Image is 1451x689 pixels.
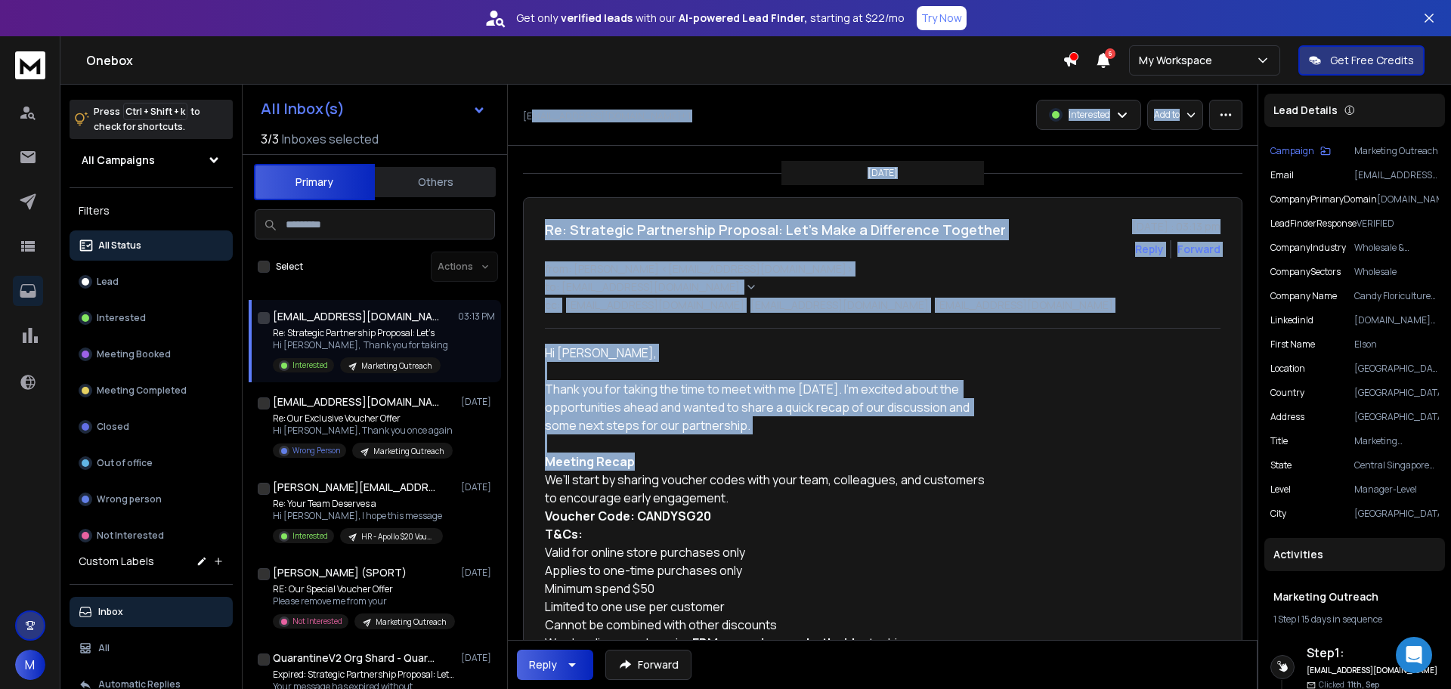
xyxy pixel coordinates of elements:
p: Wholesale & Distribution [1354,242,1439,254]
p: Campaign [1270,145,1314,157]
button: Lead [70,267,233,297]
p: [DATE] [461,396,495,408]
h1: Marketing Outreach [1273,589,1436,604]
p: city [1270,508,1286,520]
p: [DOMAIN_NAME] [1377,193,1439,205]
p: Lead [97,276,119,288]
button: Out of office [70,448,233,478]
div: Activities [1264,538,1445,571]
p: Company Name [1270,290,1337,302]
p: [GEOGRAPHIC_DATA] [1354,387,1439,399]
p: [EMAIL_ADDRESS][DOMAIN_NAME] + 1 [523,110,691,122]
p: [DOMAIN_NAME][URL] [1354,314,1439,326]
p: Marketing Outreach [1354,145,1439,157]
button: Forward [605,650,691,680]
p: Please remove me from your [273,595,454,607]
p: Email [1270,169,1294,181]
div: We’ll start by sharing voucher codes with your team, colleagues, and customers to encourage early... [545,471,986,507]
p: address [1270,411,1304,423]
p: [GEOGRAPHIC_DATA] [1354,411,1439,423]
p: companyIndustry [1270,242,1346,254]
button: Campaign [1270,145,1331,157]
p: companySectors [1270,266,1341,278]
p: [GEOGRAPHIC_DATA] [1354,508,1439,520]
p: leadFinderResponse [1270,218,1357,230]
div: Forward [1177,242,1221,257]
div: Hi [PERSON_NAME], [545,344,986,380]
p: My Workspace [1139,53,1218,68]
span: Ctrl + Shift + k [123,103,187,120]
p: country [1270,387,1304,399]
p: Re: Your Team Deserves a [273,498,443,510]
button: Closed [70,412,233,442]
p: Elson [1354,338,1439,351]
p: Re: Strategic Partnership Proposal: Let’s [273,327,448,339]
h1: [PERSON_NAME] (SPORT) [273,565,407,580]
p: Re: Our Exclusive Voucher Offer [273,412,453,425]
p: [DATE] [461,567,495,579]
div: Cannot be combined with other discounts [545,616,986,634]
span: 15 days in sequence [1301,613,1382,626]
p: Hi [PERSON_NAME], I hope this message [273,510,443,522]
p: Marketing Outreach [376,616,446,628]
strong: Voucher Code: CANDYSG20 [545,508,711,524]
p: location [1270,363,1305,375]
span: 3 / 3 [261,130,279,148]
button: Not Interested [70,521,233,551]
p: RE: Our Special Voucher Offer [273,583,454,595]
h1: [PERSON_NAME][EMAIL_ADDRESS][DOMAIN_NAME] [273,480,439,495]
h3: Inboxes selected [282,130,379,148]
button: Inbox [70,597,233,627]
p: Get only with our starting at $22/mo [516,11,905,26]
h1: All Campaigns [82,153,155,168]
p: 03:13 PM [458,311,495,323]
p: state [1270,459,1292,471]
span: 6 [1105,48,1115,59]
label: Select [276,261,303,273]
h6: [EMAIL_ADDRESS][DOMAIN_NAME] [1307,665,1439,676]
p: All Status [98,239,141,252]
p: [EMAIL_ADDRESS][DOMAIN_NAME] [935,298,1113,313]
p: Interested [292,360,328,371]
h1: All Inbox(s) [261,101,345,116]
p: [EMAIL_ADDRESS][DOMAIN_NAME] [750,298,929,313]
div: We also discussed running to drive awareness and engagement. [545,634,986,688]
button: Interested [70,303,233,333]
p: Out of office [97,457,153,469]
div: | [1273,613,1436,626]
button: M [15,650,45,680]
p: Candy Floriculture Pte [1354,290,1439,302]
h1: [EMAIL_ADDRESS][DOMAIN_NAME] +1 [273,309,439,324]
p: companyPrimaryDomain [1270,193,1377,205]
p: Not Interested [97,530,164,542]
p: VERIFIED [1357,218,1439,230]
p: Press to check for shortcuts. [94,104,200,134]
p: Interested [1069,109,1110,121]
button: Wrong person [70,484,233,514]
p: linkedinId [1270,314,1313,326]
p: from: [PERSON_NAME] <[EMAIL_ADDRESS][DOMAIN_NAME]> [545,261,1221,277]
p: Central Singapore Community Development Council [1354,459,1439,471]
p: Closed [97,421,129,433]
div: Limited to one use per customer [545,598,986,616]
h1: QuarantineV2 Org Shard - QuarantineOrgShard{D5FD6316-0A84-416F-8512-3E97EBAF9B1D} [273,650,439,666]
div: Thank you for taking the time to meet with me [DATE]. I’m excited about the opportunities ahead a... [545,380,986,453]
strong: EDM campaigns on both sides [692,635,869,651]
p: Expired: Strategic Partnership Proposal: Let’s [273,669,454,681]
strong: AI-powered Lead Finder, [679,11,807,26]
strong: T&Cs: [545,526,583,542]
p: Marketing Outreach [373,446,444,457]
button: Others [375,165,496,199]
button: Primary [254,164,375,200]
button: Meeting Booked [70,339,233,369]
strong: verified leads [561,11,633,26]
button: Try Now [917,6,967,30]
p: Marketing Outreach [361,360,432,372]
p: Meeting Completed [97,385,187,397]
button: Get Free Credits [1298,45,1425,76]
p: [EMAIL_ADDRESS][DOMAIN_NAME] [1354,169,1439,181]
p: Inbox [98,606,123,618]
p: [DATE] [461,481,495,493]
p: title [1270,435,1288,447]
